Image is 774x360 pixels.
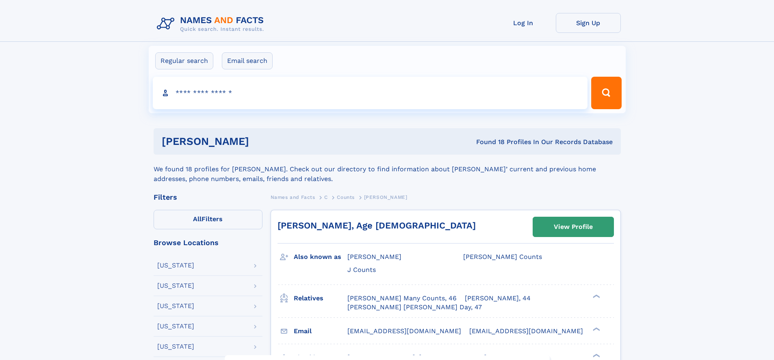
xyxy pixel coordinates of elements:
[347,327,461,335] span: [EMAIL_ADDRESS][DOMAIN_NAME]
[154,210,262,229] label: Filters
[222,52,273,69] label: Email search
[347,266,376,274] span: J Counts
[362,138,613,147] div: Found 18 Profiles In Our Records Database
[465,294,531,303] a: [PERSON_NAME], 44
[533,217,614,237] a: View Profile
[324,192,328,202] a: C
[294,324,347,338] h3: Email
[556,13,621,33] a: Sign Up
[469,327,583,335] span: [EMAIL_ADDRESS][DOMAIN_NAME]
[157,282,194,289] div: [US_STATE]
[193,215,202,223] span: All
[554,218,593,236] div: View Profile
[591,293,601,299] div: ❯
[157,323,194,330] div: [US_STATE]
[153,77,588,109] input: search input
[337,194,355,200] span: Counts
[278,220,476,231] a: [PERSON_NAME], Age [DEMOGRAPHIC_DATA]
[347,253,401,261] span: [PERSON_NAME]
[157,343,194,350] div: [US_STATE]
[271,192,315,202] a: Names and Facts
[157,303,194,309] div: [US_STATE]
[491,13,556,33] a: Log In
[157,262,194,269] div: [US_STATE]
[294,250,347,264] h3: Also known as
[591,326,601,332] div: ❯
[591,353,601,358] div: ❯
[154,194,262,201] div: Filters
[364,194,408,200] span: [PERSON_NAME]
[154,13,271,35] img: Logo Names and Facts
[591,77,621,109] button: Search Button
[294,291,347,305] h3: Relatives
[155,52,213,69] label: Regular search
[162,136,363,147] h1: [PERSON_NAME]
[347,303,482,312] a: [PERSON_NAME] [PERSON_NAME] Day, 47
[154,239,262,246] div: Browse Locations
[154,155,621,184] div: We found 18 profiles for [PERSON_NAME]. Check out our directory to find information about [PERSON...
[324,194,328,200] span: C
[337,192,355,202] a: Counts
[463,253,542,261] span: [PERSON_NAME] Counts
[347,294,457,303] a: [PERSON_NAME] Many Counts, 46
